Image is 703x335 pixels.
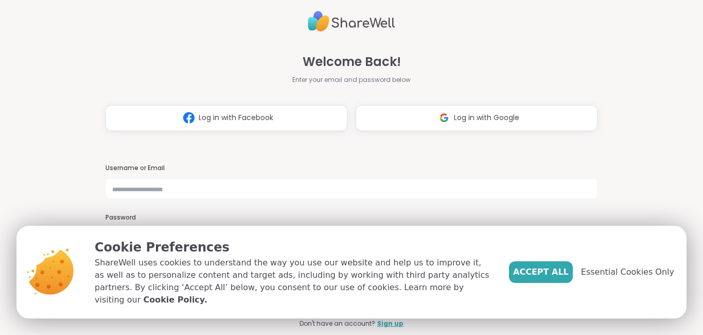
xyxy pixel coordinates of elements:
img: ShareWell Logo [308,7,395,36]
span: Log in with Google [454,112,519,123]
a: Sign up [377,319,403,328]
img: ShareWell Logomark [434,108,454,127]
img: ShareWell Logomark [179,108,199,127]
span: Accept All [513,266,569,278]
span: Don't have an account? [300,319,375,328]
span: Welcome Back! [303,53,401,71]
p: Cookie Preferences [95,238,493,257]
button: Log in with Google [356,105,597,131]
span: Essential Cookies Only [581,266,674,278]
button: Log in with Facebook [106,105,347,131]
h3: Password [106,213,597,222]
a: Cookie Policy. [143,294,207,306]
span: Log in with Facebook [199,112,273,123]
p: ShareWell uses cookies to understand the way you use our website and help us to improve it, as we... [95,257,493,306]
span: Enter your email and password below [292,75,411,85]
button: Accept All [509,261,573,283]
h3: Username or Email [106,164,597,173]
